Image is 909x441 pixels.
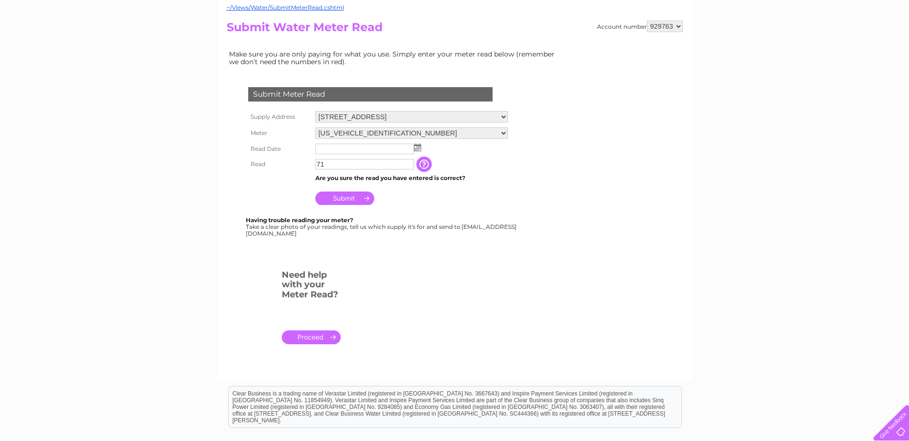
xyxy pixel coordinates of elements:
[740,41,759,48] a: Water
[313,172,510,184] td: Are you sure the read you have entered is correct?
[728,5,794,17] a: 0333 014 3131
[246,216,353,224] b: Having trouble reading your meter?
[416,157,434,172] input: Information
[246,217,518,237] div: Take a clear photo of your readings, tell us which supply it's for and send to [EMAIL_ADDRESS][DO...
[246,125,313,141] th: Meter
[597,21,683,32] div: Account number
[877,41,900,48] a: Log out
[227,48,562,68] td: Make sure you are only paying for what you use. Simply enter your meter read below (remember we d...
[791,41,820,48] a: Telecoms
[229,5,681,46] div: Clear Business is a trading name of Verastar Limited (registered in [GEOGRAPHIC_DATA] No. 3667643...
[246,157,313,172] th: Read
[845,41,869,48] a: Contact
[248,87,493,102] div: Submit Meter Read
[32,25,81,54] img: logo.png
[826,41,840,48] a: Blog
[282,268,341,305] h3: Need help with your Meter Read?
[246,141,313,157] th: Read Date
[227,21,683,39] h2: Submit Water Meter Read
[282,330,341,344] a: .
[227,4,344,11] a: ~/Views/Water/SubmitMeterRead.cshtml
[764,41,785,48] a: Energy
[414,144,421,151] img: ...
[315,192,374,205] input: Submit
[246,109,313,125] th: Supply Address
